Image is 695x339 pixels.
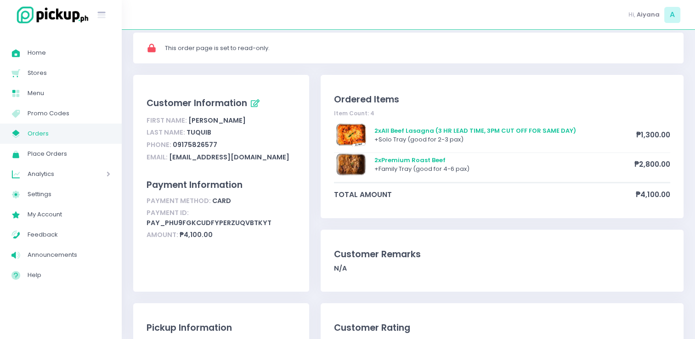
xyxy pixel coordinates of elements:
[28,87,110,99] span: Menu
[28,209,110,220] span: My Account
[334,264,670,273] div: N/A
[28,188,110,200] span: Settings
[147,151,295,164] div: [EMAIL_ADDRESS][DOMAIN_NAME]
[28,67,110,79] span: Stores
[334,248,670,261] div: Customer Remarks
[28,128,110,140] span: Orders
[147,207,295,229] div: pay_phu9FGkcUDfYPErzuqVbtkyT
[28,47,110,59] span: Home
[28,168,80,180] span: Analytics
[147,139,295,151] div: 09175826577
[147,196,211,205] span: Payment Method:
[28,249,110,261] span: Announcements
[147,140,171,149] span: Phone:
[147,229,295,242] div: ₱4,100.00
[147,178,295,192] div: Payment Information
[147,230,178,239] span: Amount:
[637,10,660,19] span: Aiyana
[147,96,295,112] div: Customer Information
[11,5,90,25] img: logo
[147,195,295,207] div: card
[28,148,110,160] span: Place Orders
[664,7,680,23] span: A
[334,93,670,106] div: Ordered Items
[147,208,189,217] span: Payment ID:
[334,109,670,118] div: Item Count: 4
[636,189,670,200] span: ₱4,100.00
[334,321,670,334] div: Customer Rating
[165,44,671,53] div: This order page is set to read-only.
[147,116,187,125] span: First Name:
[334,189,636,200] span: total amount
[147,321,295,334] div: Pickup Information
[28,269,110,281] span: Help
[147,114,295,127] div: [PERSON_NAME]
[28,229,110,241] span: Feedback
[28,107,110,119] span: Promo Codes
[147,153,168,162] span: Email:
[628,10,635,19] span: Hi,
[147,128,185,137] span: Last Name:
[147,127,295,139] div: Tuquib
